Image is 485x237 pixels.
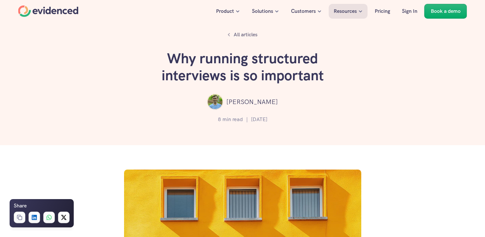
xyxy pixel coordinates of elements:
p: min read [222,115,243,124]
a: Sign In [397,4,422,19]
a: All articles [224,29,261,40]
p: All articles [234,31,257,39]
img: "" [207,94,223,110]
p: [DATE] [251,115,267,124]
p: Solutions [252,7,273,15]
p: Book a demo [431,7,461,15]
p: Customers [291,7,316,15]
p: Resources [334,7,357,15]
h6: Share [14,202,27,210]
p: Pricing [375,7,390,15]
p: Sign In [402,7,417,15]
p: Product [216,7,234,15]
a: Pricing [370,4,395,19]
a: Book a demo [424,4,467,19]
p: | [246,115,248,124]
p: 8 [218,115,221,124]
p: [PERSON_NAME] [226,97,278,107]
a: Home [18,5,79,17]
h1: Why running structured interviews is so important [146,50,339,84]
